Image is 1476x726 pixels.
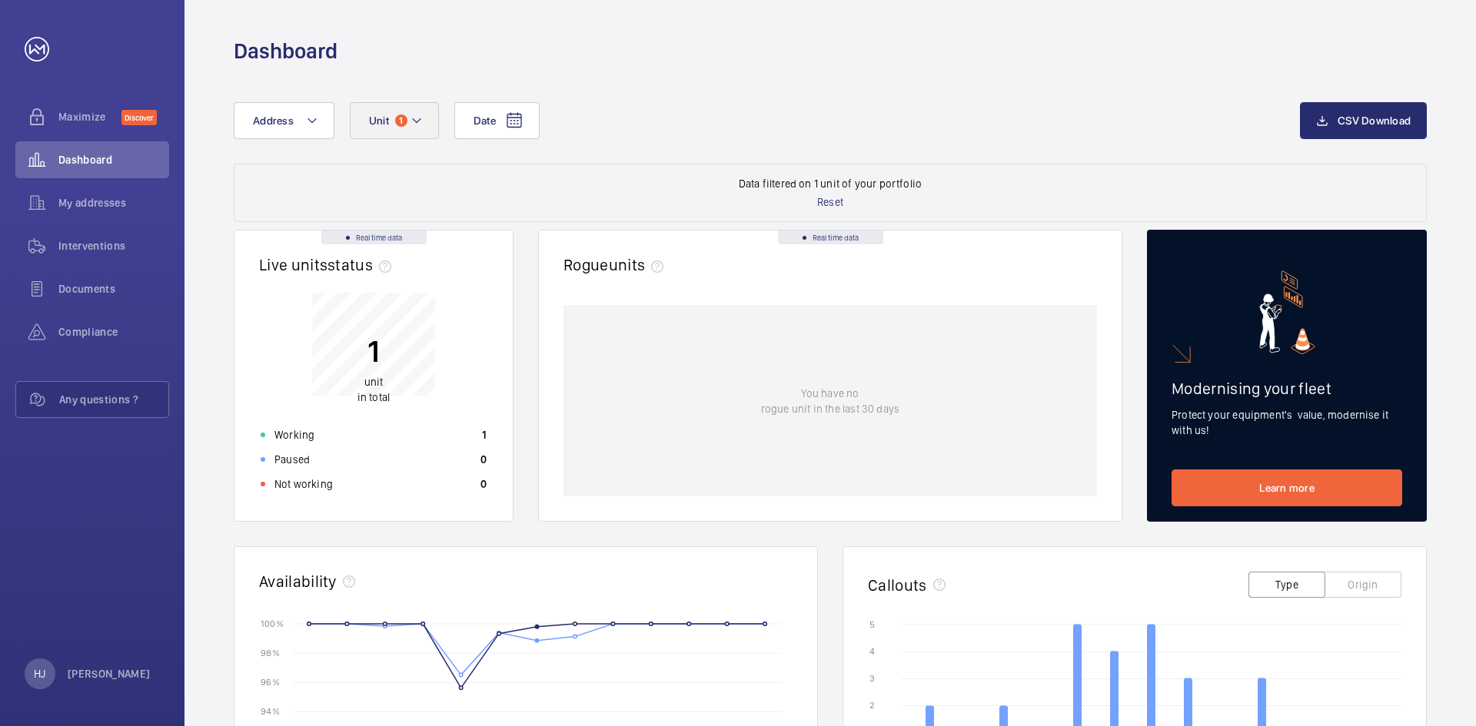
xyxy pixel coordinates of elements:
span: Dashboard [58,152,169,167]
span: Interventions [58,238,169,254]
text: 100 % [261,618,284,628]
h2: Rogue [563,255,670,274]
span: status [327,255,397,274]
span: Any questions ? [59,392,168,407]
button: Origin [1325,572,1401,598]
button: CSV Download [1300,102,1427,139]
p: Not working [274,476,333,492]
span: Maximize [58,109,121,124]
h2: Modernising your fleet [1172,379,1402,398]
h2: Callouts [868,575,927,595]
button: Unit1 [350,102,439,139]
p: in total [357,374,390,405]
span: Address [253,114,294,127]
p: Protect your equipment's value, modernise it with us! [1172,407,1402,438]
text: 3 [869,673,875,684]
span: 1 [395,114,407,127]
img: marketing-card.svg [1259,270,1315,354]
p: 1 [482,427,487,443]
button: Date [454,102,540,139]
text: 5 [869,619,875,630]
h1: Dashboard [234,37,337,65]
button: Type [1248,572,1325,598]
div: Real time data [778,230,883,244]
p: 0 [480,452,487,467]
span: Compliance [58,324,169,340]
a: Learn more [1172,469,1402,506]
span: units [609,255,670,274]
p: HJ [34,666,45,681]
p: You have no rogue unit in the last 30 days [761,386,899,416]
h2: Availability [259,572,337,591]
p: Data filtered on 1 unit of your portfolio [739,176,922,191]
span: Discover [121,110,157,125]
text: 2 [869,700,874,711]
span: Date [474,114,496,127]
span: unit [364,376,384,388]
span: Unit [369,114,389,127]
p: Paused [274,452,310,467]
div: Real time data [321,230,427,244]
p: 1 [357,332,390,370]
p: Working [274,427,314,443]
p: Reset [817,194,843,210]
button: Address [234,102,334,139]
text: 96 % [261,677,280,688]
span: Documents [58,281,169,297]
p: 0 [480,476,487,492]
text: 98 % [261,648,280,658]
span: My addresses [58,195,169,211]
p: [PERSON_NAME] [68,666,151,681]
text: 94 % [261,706,280,717]
span: CSV Download [1338,114,1411,127]
h2: Live units [259,255,397,274]
text: 4 [869,646,875,657]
